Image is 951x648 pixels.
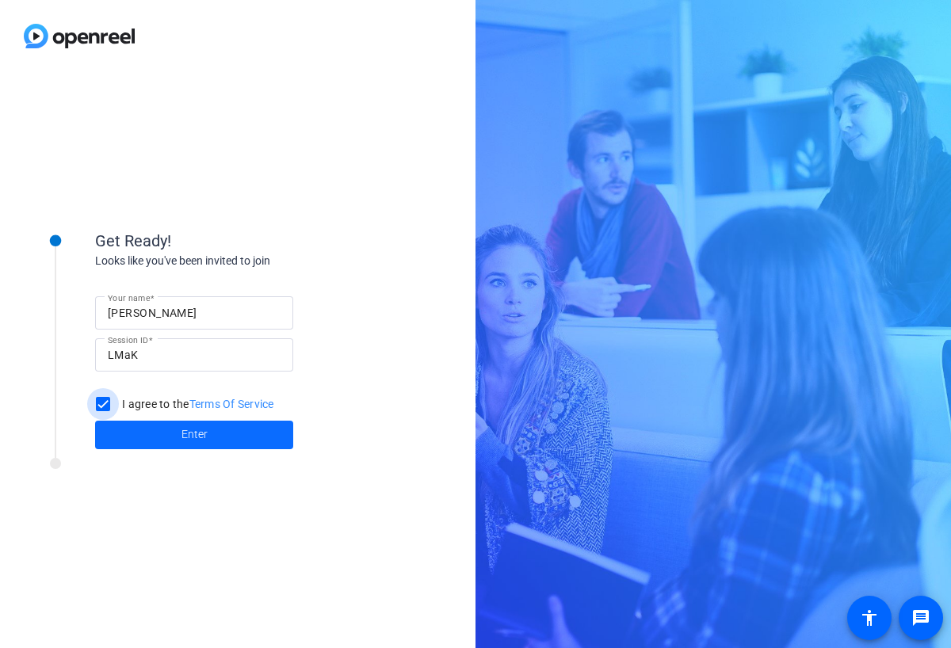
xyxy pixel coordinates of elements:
[95,421,293,449] button: Enter
[181,426,208,443] span: Enter
[95,229,412,253] div: Get Ready!
[108,293,150,303] mat-label: Your name
[860,608,879,627] mat-icon: accessibility
[911,608,930,627] mat-icon: message
[95,253,412,269] div: Looks like you've been invited to join
[189,398,274,410] a: Terms Of Service
[119,396,274,412] label: I agree to the
[108,335,148,345] mat-label: Session ID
